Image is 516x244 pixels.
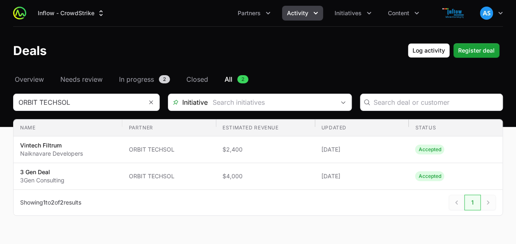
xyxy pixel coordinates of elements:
[238,9,261,17] span: Partners
[237,75,248,83] span: 2
[464,195,481,210] span: 1
[159,75,170,83] span: 2
[43,199,46,206] span: 1
[222,172,308,180] span: $4,000
[20,198,81,207] p: Showing to of results
[119,74,154,84] span: In progress
[122,120,216,136] th: Partner
[453,43,500,58] button: Register deal
[186,74,208,84] span: Closed
[117,74,172,84] a: In progress2
[408,43,500,58] div: Primary actions
[20,176,64,184] p: 3Gen Consulting
[330,6,376,21] button: Initiatives
[14,94,143,110] input: Search partner
[374,97,498,107] input: Search deal or customer
[335,9,362,17] span: Initiatives
[315,120,409,136] th: Updated
[208,94,335,110] input: Search initiatives
[335,94,351,110] div: Open
[408,120,502,136] th: Status
[233,6,275,21] button: Partners
[13,7,26,20] img: ActivitySource
[33,6,110,21] button: Inflow - CrowdStrike
[216,120,314,136] th: Estimated revenue
[233,6,275,21] div: Partners menu
[13,94,503,216] section: Deals Filters
[128,172,209,180] span: ORBIT TECHSOL
[225,74,232,84] span: All
[321,145,402,154] span: [DATE]
[282,6,323,21] button: Activity
[383,6,424,21] div: Content menu
[168,97,208,107] span: Initiative
[14,120,122,136] th: Name
[282,6,323,21] div: Activity menu
[383,6,424,21] button: Content
[321,172,402,180] span: [DATE]
[287,9,308,17] span: Activity
[20,150,83,158] p: Naiknavare Developers
[143,94,159,110] button: Remove
[20,168,64,176] p: 3 Gen Deal
[20,141,83,150] p: Vintech Filtrum
[13,43,47,58] h1: Deals
[413,46,445,55] span: Log activity
[33,6,110,21] div: Supplier switch menu
[480,7,493,20] img: Anupam S
[330,6,376,21] div: Initiatives menu
[26,6,424,21] div: Main navigation
[60,74,103,84] span: Needs review
[13,74,46,84] a: Overview
[458,46,495,55] span: Register deal
[128,145,209,154] span: ORBIT TECHSOL
[59,74,104,84] a: Needs review
[388,9,409,17] span: Content
[185,74,210,84] a: Closed
[51,199,55,206] span: 2
[222,145,308,154] span: $2,400
[408,43,450,58] button: Log activity
[223,74,250,84] a: All2
[15,74,44,84] span: Overview
[13,74,503,84] nav: Deals navigation
[60,199,64,206] span: 2
[434,5,473,21] img: Inflow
